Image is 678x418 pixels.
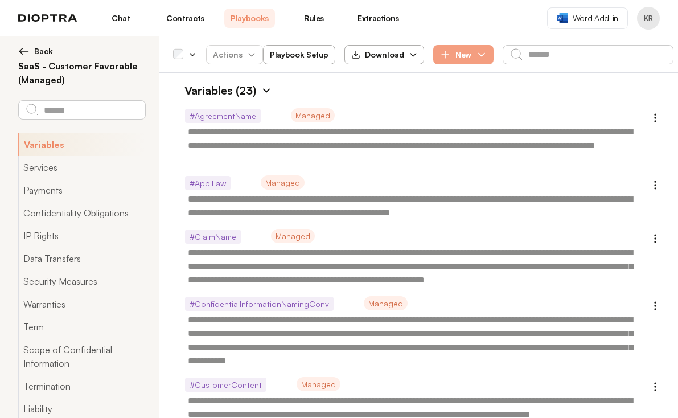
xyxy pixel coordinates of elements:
[18,179,145,202] button: Payments
[173,82,256,99] h1: Variables (23)
[34,46,53,57] span: Back
[206,45,263,64] button: Actions
[547,7,628,29] a: Word Add-in
[18,14,77,22] img: logo
[297,377,340,391] span: Managed
[637,7,660,30] button: Profile menu
[96,9,146,28] a: Chat
[18,46,30,57] img: left arrow
[353,9,404,28] a: Extractions
[224,9,275,28] a: Playbooks
[344,45,424,64] button: Download
[18,338,145,375] button: Scope of Confidential Information
[18,315,145,338] button: Term
[18,270,145,293] button: Security Measures
[18,133,145,156] button: Variables
[185,109,261,123] span: # AgreementName
[185,378,266,392] span: # CustomerContent
[291,108,335,122] span: Managed
[261,85,272,96] img: Expand
[160,9,211,28] a: Contracts
[433,45,494,64] button: New
[18,202,145,224] button: Confidentiality Obligations
[18,156,145,179] button: Services
[364,296,408,310] span: Managed
[261,175,305,190] span: Managed
[173,50,183,60] div: Select all
[18,59,145,87] h2: SaaS - Customer Favorable (Managed)
[204,44,265,65] span: Actions
[271,229,315,243] span: Managed
[351,49,404,60] div: Download
[18,375,145,397] button: Termination
[557,13,568,23] img: word
[573,13,618,24] span: Word Add-in
[185,297,334,311] span: # ConfidentialInformationNamingConv
[18,224,145,247] button: IP Rights
[263,45,335,64] button: Playbook Setup
[18,247,145,270] button: Data Transfers
[289,9,339,28] a: Rules
[18,46,145,57] button: Back
[18,293,145,315] button: Warranties
[185,176,231,190] span: # ApplLaw
[185,230,241,244] span: # ClaimName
